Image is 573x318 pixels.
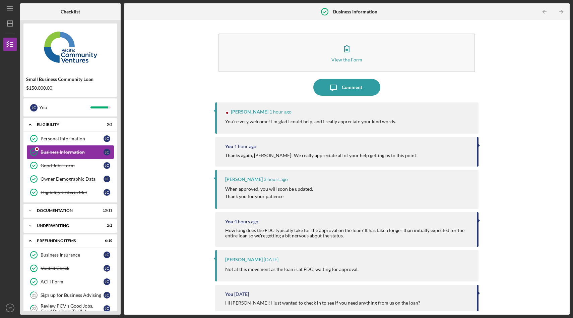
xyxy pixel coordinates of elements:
div: J C [104,305,110,312]
div: Comment [342,79,362,96]
button: JC [3,301,17,315]
time: 2025-09-24 21:16 [269,109,292,115]
button: View the Form [218,34,475,72]
div: 13 / 13 [100,209,112,213]
div: Voided Check [41,266,104,271]
a: Good Jobs FormJC [27,159,114,172]
a: Owner Demographic DataJC [27,172,114,186]
div: [PERSON_NAME] [225,177,263,182]
div: J C [104,189,110,196]
div: J C [30,104,38,111]
div: 2 / 2 [100,224,112,228]
div: Review PCV's Good Jobs, Good Business Toolkit [41,303,104,314]
b: Checklist [61,9,80,14]
div: J C [104,265,110,272]
div: 6 / 10 [100,239,112,243]
div: How long does the FDC typically take for the approval on the loan? It has taken longer than initi... [225,228,470,238]
div: Small Business Community Loan [26,77,115,82]
p: You're very welcome! I'm glad I could help, and I really appreciate your kind words. [225,118,396,125]
time: 2025-09-22 17:46 [234,291,249,297]
p: When approved, you will soon be updated. Thank you for your patience [225,185,313,200]
b: Business Information [333,9,377,14]
div: Good Jobs Form [41,163,104,168]
a: Voided CheckJC [27,262,114,275]
div: [PERSON_NAME] [225,257,263,262]
div: You [39,102,90,113]
div: J C [104,292,110,299]
time: 2025-09-22 18:00 [264,257,278,262]
div: $150,000.00 [26,85,115,91]
div: 5 / 5 [100,123,112,127]
div: Sign up for Business Advising [41,292,104,298]
div: J C [104,176,110,182]
div: Eligibility Criteria Met [41,190,104,195]
div: You [225,291,233,297]
div: Owner Demographic Data [41,176,104,182]
button: Comment [313,79,380,96]
div: Underwriting [37,224,95,228]
a: Business InformationJC [27,145,114,159]
div: [PERSON_NAME] [231,109,268,115]
a: Business InsuranceJC [27,248,114,262]
div: ACH Form [41,279,104,284]
div: You [225,219,233,224]
time: 2025-09-24 18:25 [234,219,258,224]
div: J C [104,252,110,258]
a: Eligibility Criteria MetJC [27,186,114,199]
div: Documentation [37,209,95,213]
text: JC [8,306,12,310]
a: ACH FormJC [27,275,114,288]
div: Business Insurance [41,252,104,258]
div: Prefunding Items [37,239,95,243]
div: Thanks again, [PERSON_NAME]! We really appreciate all of your help getting us to this point! [225,153,418,158]
img: Product logo [23,27,117,67]
div: View the Form [331,57,362,62]
div: J C [104,135,110,142]
div: J C [104,149,110,155]
a: 22Review PCV's Good Jobs, Good Business ToolkitJC [27,302,114,315]
tspan: 21 [32,293,36,298]
div: J C [104,162,110,169]
div: Hi [PERSON_NAME]! I just wanted to check in to see if you need anything from us on the loan? [225,300,420,306]
tspan: 22 [32,307,36,311]
a: Personal InformationJC [27,132,114,145]
time: 2025-09-24 19:23 [264,177,288,182]
a: 21Sign up for Business AdvisingJC [27,288,114,302]
div: Business Information [41,149,104,155]
div: J C [104,278,110,285]
p: Not at this movement as the loan is at FDC, waiting for approval. [225,266,359,273]
div: You [225,144,233,149]
div: Eligibility [37,123,95,127]
div: Personal Information [41,136,104,141]
time: 2025-09-24 21:06 [234,144,256,149]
